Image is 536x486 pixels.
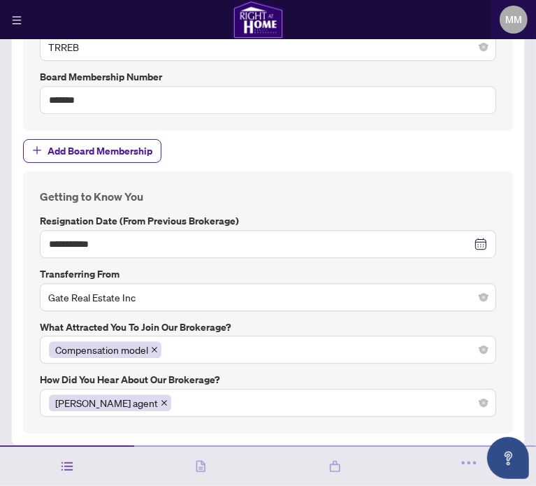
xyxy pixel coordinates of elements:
label: Board Membership Number [40,69,496,85]
label: What attracted you to join our brokerage? [40,320,496,335]
span: close-circle [479,399,488,407]
span: RAHR agent [49,394,171,411]
span: close-circle [479,345,488,354]
button: Open asap [487,437,529,479]
label: How did you hear about our brokerage? [40,372,496,387]
span: MM [505,12,522,27]
span: close [151,346,158,353]
span: menu [12,15,22,25]
button: Add Board Membership [23,139,161,163]
span: Gate Real Estate Inc [48,284,488,310]
span: Add Board Membership [48,140,152,162]
span: Compensation model [49,341,161,358]
span: TRREB [48,34,488,60]
span: close [161,399,168,406]
span: close-circle [479,293,488,301]
h4: Getting to Know You [40,188,496,205]
label: Resignation Date (from previous brokerage) [40,213,496,229]
label: Transferring From [40,266,496,282]
span: plus [32,145,42,155]
span: [PERSON_NAME] agent [55,395,158,410]
span: Compensation model [55,342,148,357]
span: close-circle [479,43,488,51]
